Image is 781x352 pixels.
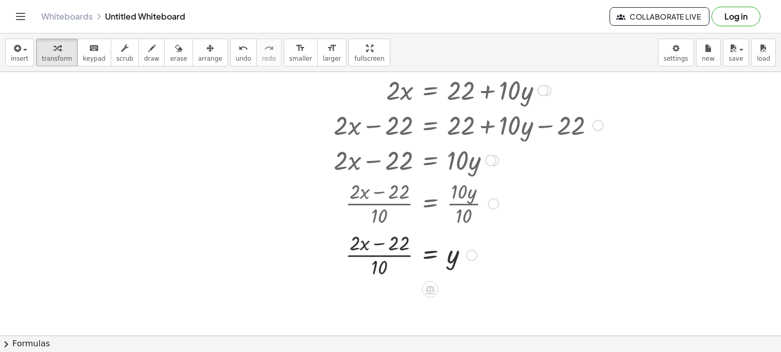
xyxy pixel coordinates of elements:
[116,55,133,62] span: scrub
[728,55,743,62] span: save
[618,12,701,21] span: Collaborate Live
[170,55,187,62] span: erase
[262,55,276,62] span: redo
[198,55,222,62] span: arrange
[42,55,72,62] span: transform
[751,39,776,66] button: load
[193,39,228,66] button: arrange
[36,39,78,66] button: transform
[83,55,106,62] span: keypad
[702,55,715,62] span: new
[422,281,438,297] div: Apply the same math to both sides of the equation
[289,55,312,62] span: smaller
[12,8,29,25] button: Toggle navigation
[723,39,749,66] button: save
[327,42,337,55] i: format_size
[317,39,346,66] button: format_sizelarger
[264,42,274,55] i: redo
[256,39,282,66] button: redoredo
[138,39,165,66] button: draw
[144,55,160,62] span: draw
[11,55,28,62] span: insert
[349,39,390,66] button: fullscreen
[323,55,341,62] span: larger
[711,7,760,26] button: Log in
[41,11,93,22] a: Whiteboards
[664,55,688,62] span: settings
[658,39,694,66] button: settings
[354,55,384,62] span: fullscreen
[610,7,709,26] button: Collaborate Live
[757,55,770,62] span: load
[236,55,251,62] span: undo
[164,39,193,66] button: erase
[284,39,318,66] button: format_sizesmaller
[696,39,721,66] button: new
[230,39,257,66] button: undoundo
[111,39,139,66] button: scrub
[296,42,305,55] i: format_size
[89,42,99,55] i: keyboard
[77,39,111,66] button: keyboardkeypad
[238,42,248,55] i: undo
[5,39,34,66] button: insert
